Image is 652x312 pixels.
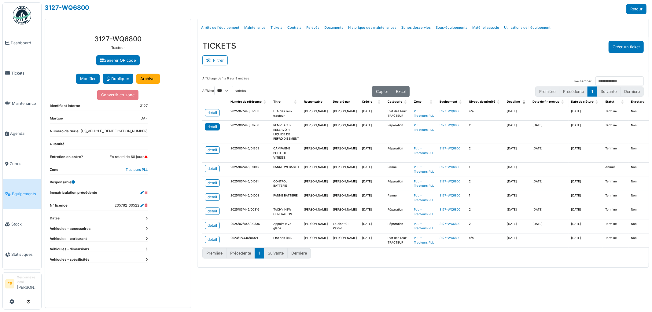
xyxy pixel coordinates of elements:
td: [DATE] [359,191,385,205]
dt: Zone [50,167,58,175]
li: [PERSON_NAME] [17,275,39,293]
td: [DATE] [504,121,530,144]
td: [DATE] [569,144,603,163]
dt: Responsable [50,180,75,185]
a: Statistiques [3,239,41,270]
td: [DATE] [359,107,385,121]
button: Excel [392,86,410,97]
td: Réparation [385,205,411,219]
td: [DATE] [569,177,603,191]
td: TACHY NEW GENERATION [271,205,301,219]
a: Maintenance [3,88,41,119]
dd: DAF [141,116,148,121]
dt: Marque [50,116,63,123]
dt: Numéro de Série [50,129,79,136]
td: PANNE BATTERIE [271,191,301,205]
span: Date de fin prévue [532,100,559,103]
td: [DATE] [569,107,603,121]
td: PANNE WEBASTO [271,163,301,177]
span: Excel [396,89,406,94]
span: Deadline: Activate to remove sorting [523,97,526,107]
span: Statut [605,100,614,103]
td: [PERSON_NAME] [330,233,359,248]
a: Équipements [3,179,41,209]
span: Zones [10,161,39,167]
a: FB Gestionnaire local[PERSON_NAME] [5,275,39,294]
td: 2025/05/446/01359 [228,144,271,163]
td: [DATE] [569,121,603,144]
a: Retour [626,4,646,14]
a: detail [205,236,220,243]
td: Appoint lave-glace [271,219,301,233]
span: Statut: Activate to sort [621,97,625,107]
td: [DATE] [504,144,530,163]
a: Tickets [3,58,41,88]
td: Panne [385,191,411,205]
td: Etudiant 01 Palifor [330,219,359,233]
td: 2025/06/446/01708 [228,121,271,144]
td: 2025/04/446/01198 [228,163,271,177]
a: PLL - Tracteurs PLL [414,123,434,131]
button: Créer un ticket [609,41,644,53]
span: Catégorie: Activate to sort [404,97,408,107]
label: Afficher entrées [202,86,246,95]
span: Titre [273,100,281,103]
td: [DATE] [504,107,530,121]
td: [DATE] [504,219,530,233]
a: Sous-équipements [433,20,470,35]
span: Copier [376,89,388,94]
div: detail [208,223,217,228]
div: detail [208,166,217,171]
dt: N° licence [50,203,68,211]
td: CONTROL BATTERIE [271,177,301,191]
a: Documents [322,20,346,35]
span: Responsable [304,100,322,103]
a: detail [205,179,220,187]
span: Catégorie [388,100,402,103]
a: PLL - Tracteurs PLL [414,180,434,188]
span: Niveau de priorité [469,100,495,103]
a: detail [205,109,220,116]
a: PLL - Tracteurs PLL [414,109,434,117]
a: Agenda [3,119,41,149]
td: Panne [385,163,411,177]
td: [DATE] [569,191,603,205]
td: [PERSON_NAME] [301,144,330,163]
a: Relevés [304,20,322,35]
td: [DATE] [359,163,385,177]
td: 2 [466,219,504,233]
td: [DATE] [359,205,385,219]
a: 3127-WQ6800 [440,123,460,127]
span: Numéro de référence [230,100,262,103]
td: REMPLACER RESERVOIR LIQUIDE DE REFROIDISEMENT [271,121,301,144]
button: Filtrer [202,55,228,65]
span: Stock [11,221,39,227]
td: n/a [466,107,504,121]
td: [DATE] [359,121,385,144]
a: Tracteurs PLL [126,167,148,172]
dt: Véhicules - spécificités [50,257,148,262]
span: Date de clôture [571,100,594,103]
dt: Véhicules - accessoires [50,226,148,231]
nav: pagination [202,248,311,258]
a: 3127-WQ6800 [440,222,460,226]
td: ETA des lieux tracteur [271,107,301,121]
td: CAMPAGNE BOITE DE VITESSE [271,144,301,163]
td: 2025/03/446/01008 [228,191,271,205]
a: Arrêts de l'équipement [199,20,242,35]
td: [PERSON_NAME] [330,205,359,219]
span: Titre: Activate to sort [294,97,298,107]
td: [DATE] [530,121,569,144]
td: 2025/03/446/00816 [228,205,271,219]
li: FB [5,279,14,288]
a: PLL - Tracteurs PLL [414,165,434,173]
span: Maintenance [12,101,39,106]
td: [PERSON_NAME] [301,191,330,205]
td: 1 [466,163,504,177]
td: [PERSON_NAME] [330,121,359,144]
dd: En retard de 68 jours [110,154,148,160]
td: [DATE] [569,205,603,219]
dt: Véhicules - carburant [50,236,148,241]
label: Rechercher : [574,79,593,84]
a: Archiver [136,74,160,84]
